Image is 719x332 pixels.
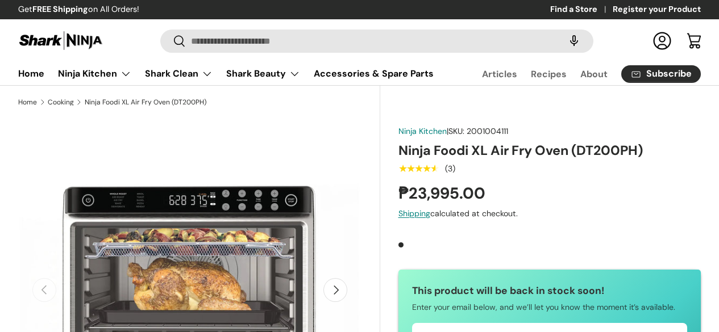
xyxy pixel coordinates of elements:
a: Ninja Foodi XL Air Fry Oven (DT200PH) [85,99,206,106]
a: Ninja Kitchen [398,126,447,136]
h1: Ninja Foodi XL Air Fry Oven (DT200PH) [398,142,701,159]
span: SKU: [448,126,464,136]
summary: Ninja Kitchen [51,62,138,85]
a: Home [18,99,37,106]
span: ★★★★★ [398,163,439,174]
span: Subscribe [646,69,692,78]
a: Ninja Kitchen [58,62,131,85]
a: Shark Clean [145,62,213,85]
a: Register your Product [613,3,701,16]
a: Accessories & Spare Parts [314,62,434,85]
a: Shark Beauty [226,62,300,85]
nav: Primary [18,62,434,85]
h3: This product will be back in stock soon! [412,283,687,298]
span: 2001004111 [467,126,508,136]
a: Shipping [398,208,430,218]
div: calculated at checkout. [398,208,701,220]
a: Subscribe [621,65,701,83]
p: Get on All Orders! [18,3,139,16]
nav: Breadcrumbs [18,97,380,107]
a: Cooking [48,99,74,106]
a: About [580,63,608,85]
div: (3) [445,165,455,173]
a: Home [18,62,44,85]
a: Find a Store [550,3,613,16]
summary: Shark Beauty [219,62,307,85]
div: 4.33 out of 5.0 stars [398,163,439,174]
a: Recipes [531,63,567,85]
strong: FREE Shipping [32,4,88,14]
strong: ₱23,995.00 [398,183,488,204]
nav: Secondary [455,62,701,85]
speech-search-button: Search by voice [556,28,592,53]
img: Shark Ninja Philippines [18,30,103,52]
span: | [447,126,508,136]
p: Enter your email below, and we’ll let you know the moment it’s available. [412,301,687,314]
a: Articles [482,63,517,85]
summary: Shark Clean [138,62,219,85]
